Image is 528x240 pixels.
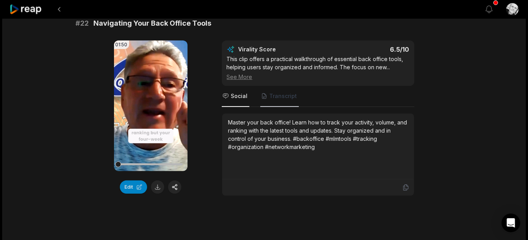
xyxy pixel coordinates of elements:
span: # 22 [76,18,89,29]
video: Your browser does not support mp4 format. [114,40,188,171]
button: Edit [120,180,147,194]
nav: Tabs [222,86,414,107]
div: 6.5 /10 [326,46,409,53]
div: See More [227,73,409,81]
span: Social [231,92,248,100]
span: Transcript [270,92,297,100]
div: This clip offers a practical walkthrough of essential back office tools, helping users stay organ... [227,55,409,81]
div: Virality Score [239,46,322,53]
div: Master your back office! Learn how to track your activity, volume, and ranking with the latest to... [228,118,408,151]
span: Navigating Your Back Office Tools [94,18,212,29]
div: Open Intercom Messenger [502,214,520,232]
